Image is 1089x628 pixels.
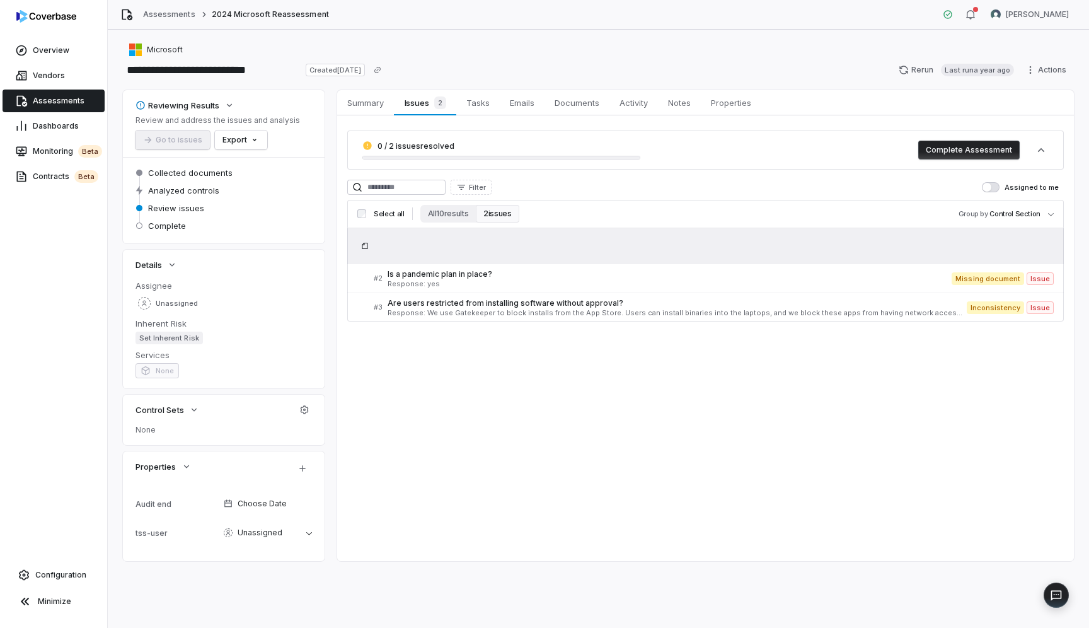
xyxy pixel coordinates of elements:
[550,95,604,111] span: Documents
[238,499,287,509] span: Choose Date
[238,528,282,538] span: Unassigned
[132,94,238,117] button: Reviewing Results
[505,95,539,111] span: Emails
[135,349,312,361] dt: Services
[35,570,86,580] span: Configuration
[135,404,183,416] span: Control Sets
[219,491,317,517] button: Choose Date
[148,220,186,231] span: Complete
[991,9,1001,20] img: Tom Jodoin avatar
[135,425,312,435] span: None
[451,180,492,195] button: Filter
[135,318,312,329] dt: Inherent Risk
[983,5,1076,24] button: Tom Jodoin avatar[PERSON_NAME]
[663,95,696,111] span: Notes
[5,589,102,614] button: Minimize
[156,299,198,308] span: Unassigned
[3,64,105,87] a: Vendors
[74,170,98,183] span: beta
[148,202,204,214] span: Review issues
[706,95,756,111] span: Properties
[33,121,79,131] span: Dashboards
[148,167,233,178] span: Collected documents
[3,165,105,188] a: Contractsbeta
[3,39,105,62] a: Overview
[388,298,966,308] span: Are users restricted from installing software without approval?
[342,95,389,111] span: Summary
[357,209,366,218] input: Select all
[959,209,988,218] span: Group by
[374,264,1054,293] a: #2Is a pandemic plan in place?Response: yesMissing documentIssue
[33,96,84,106] span: Assessments
[377,141,454,151] span: 0 / 2 issues resolved
[132,398,202,421] button: Control Sets
[16,10,76,23] img: Coverbase logo
[374,293,1054,322] a: #3Are users restricted from installing software without approval?Response: We use Gatekeeper to b...
[3,90,105,112] a: Assessments
[125,38,187,61] button: https://microsoft.com/Microsoft
[1006,9,1069,20] span: [PERSON_NAME]
[469,183,486,192] span: Filter
[388,310,966,317] span: Response: We use Gatekeeper to block installs from the App Store. Users can install binaries into...
[388,281,952,288] span: Response: yes
[982,182,1059,192] label: Assigned to me
[33,71,65,81] span: Vendors
[135,100,219,111] div: Reviewing Results
[33,170,98,183] span: Contracts
[212,9,329,20] span: 2024 Microsoft Reassessment
[78,145,102,158] span: beta
[135,115,300,125] p: Review and address the issues and analysis
[147,45,183,55] span: Microsoft
[366,59,389,81] button: Copy link
[1027,272,1054,285] span: Issue
[967,301,1024,314] span: Inconsistency
[891,61,1022,79] button: RerunLast runa year ago
[420,205,476,223] button: All 10 results
[1027,301,1054,314] span: Issue
[461,95,495,111] span: Tasks
[215,131,267,149] button: Export
[982,182,1000,192] button: Assigned to me
[33,45,69,55] span: Overview
[1022,61,1074,79] button: Actions
[400,94,451,112] span: Issues
[434,96,446,109] span: 2
[918,141,1020,160] button: Complete Assessment
[135,528,219,538] div: tss-user
[135,332,202,344] span: Set Inherent Risk
[135,280,312,291] dt: Assignee
[132,455,195,478] button: Properties
[3,140,105,163] a: Monitoringbeta
[3,115,105,137] a: Dashboards
[5,564,102,586] a: Configuration
[135,499,219,509] div: Audit end
[374,274,383,283] span: # 2
[374,209,404,219] span: Select all
[143,9,195,20] a: Assessments
[614,95,653,111] span: Activity
[132,253,181,276] button: Details
[135,259,162,270] span: Details
[941,64,1014,76] span: Last run a year ago
[388,269,952,279] span: Is a pandemic plan in place?
[135,461,176,472] span: Properties
[38,596,71,607] span: Minimize
[148,185,219,196] span: Analyzed controls
[306,64,365,76] span: Created [DATE]
[952,272,1023,285] span: Missing document
[33,145,102,158] span: Monitoring
[476,205,519,223] button: 2 issues
[374,303,383,312] span: # 3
